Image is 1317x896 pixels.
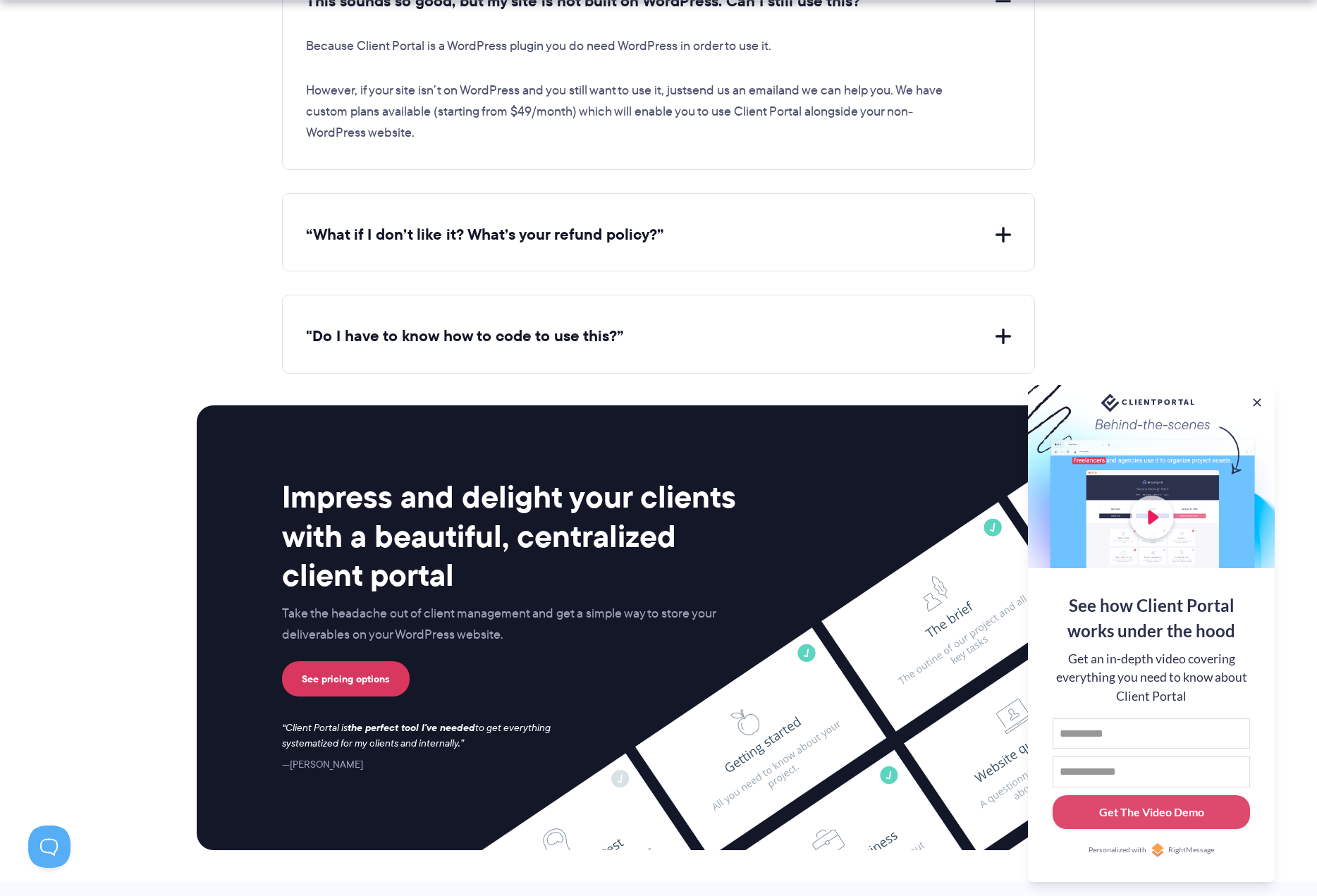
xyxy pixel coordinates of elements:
span: RightMessage [1168,845,1214,856]
img: Personalized with RightMessage [1151,843,1165,857]
a: Personalized withRightMessage [1053,843,1250,857]
span: Personalized with [1089,845,1146,856]
div: This sounds so good, but my site is not built on WordPress. Can I still use this? [306,13,1011,144]
a: See pricing options [282,661,410,696]
strong: the perfect tool I've needed [348,720,475,735]
button: “What if I don’t like it? What’s your refund policy?” [306,224,1011,246]
button: "Do I have to know how to code to use this?” [306,326,1011,348]
a: send us an email [687,81,778,99]
div: Get an in-depth video covering everything you need to know about Client Portal [1053,650,1250,706]
div: See how Client Portal works under the hood [1053,593,1250,644]
p: Because Client Portal is a WordPress plugin you do need WordPress in order to use it. [306,36,948,57]
cite: [PERSON_NAME] [282,757,363,771]
p: However, if your site isn’t on WordPress and you still want to use it, just and we can help you. ... [306,80,948,144]
p: Take the headache out of client management and get a simple way to store your deliverables on you... [282,603,746,646]
p: Client Portal is to get everything systematized for my clients and internally. [282,720,570,751]
button: Get The Video Demo [1053,795,1250,830]
div: Get The Video Demo [1099,804,1204,821]
h2: Impress and delight your clients with a beautiful, centralized client portal [282,477,746,594]
iframe: Toggle Customer Support [28,826,71,868]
